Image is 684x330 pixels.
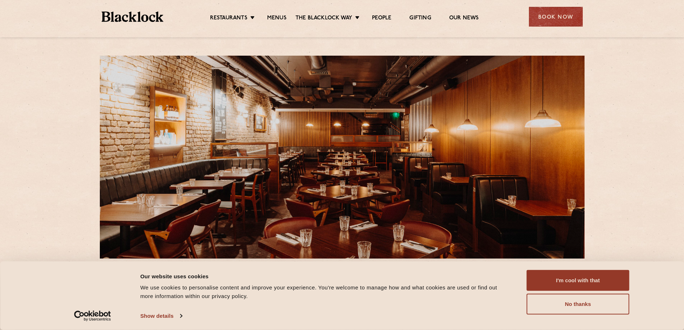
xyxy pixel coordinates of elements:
a: People [372,15,391,23]
div: Our website uses cookies [140,272,511,280]
a: Usercentrics Cookiebot - opens in a new window [61,311,124,321]
div: We use cookies to personalise content and improve your experience. You're welcome to manage how a... [140,283,511,301]
a: Our News [449,15,479,23]
a: The Blacklock Way [296,15,352,23]
a: Menus [267,15,287,23]
a: Restaurants [210,15,247,23]
div: Book Now [529,7,583,27]
button: No thanks [527,294,629,315]
img: BL_Textured_Logo-footer-cropped.svg [102,11,164,22]
a: Gifting [409,15,431,23]
a: Show details [140,311,182,321]
button: I'm cool with that [527,270,629,291]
